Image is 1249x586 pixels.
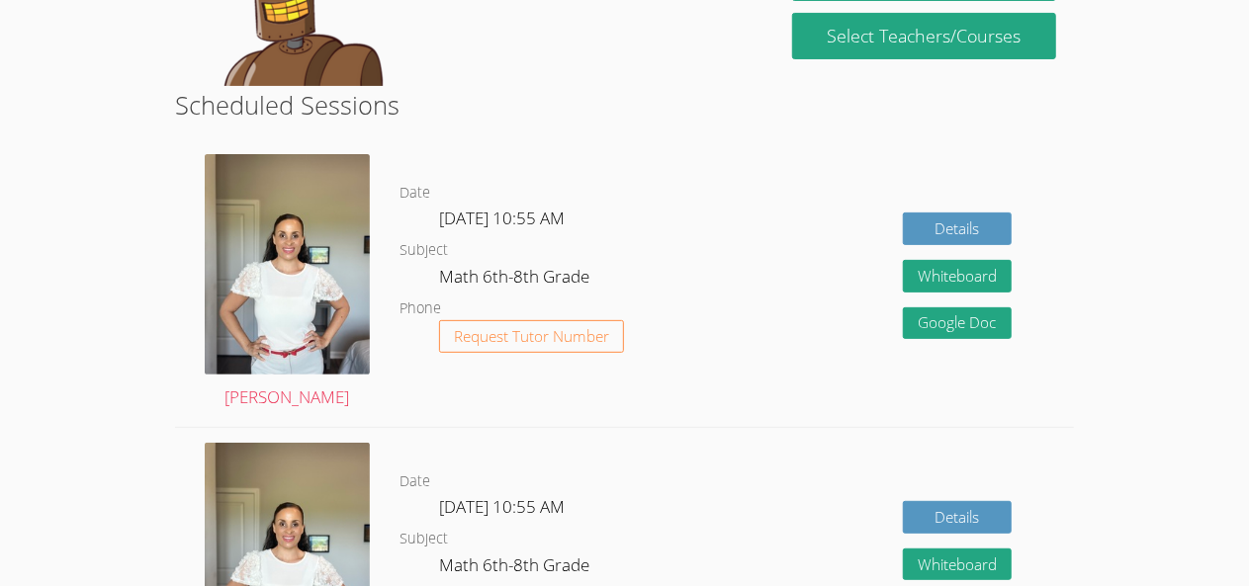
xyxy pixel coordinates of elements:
dd: Math 6th-8th Grade [439,263,593,296]
span: [DATE] 10:55 AM [439,207,565,229]
a: Google Doc [903,307,1012,340]
h2: Scheduled Sessions [175,86,1074,124]
button: Whiteboard [903,260,1012,293]
span: Request Tutor Number [454,329,609,344]
dt: Subject [400,527,448,551]
dt: Subject [400,238,448,263]
dt: Phone [400,296,441,321]
a: Details [903,501,1012,534]
dt: Date [400,181,430,206]
dt: Date [400,469,430,494]
a: Select Teachers/Courses [792,13,1056,59]
a: Details [903,212,1012,245]
span: [DATE] 10:55 AM [439,495,565,518]
a: [PERSON_NAME] [205,154,370,412]
button: Request Tutor Number [439,320,624,353]
dd: Math 6th-8th Grade [439,551,593,585]
img: IMG_9685.jpeg [205,154,370,375]
button: Whiteboard [903,548,1012,581]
